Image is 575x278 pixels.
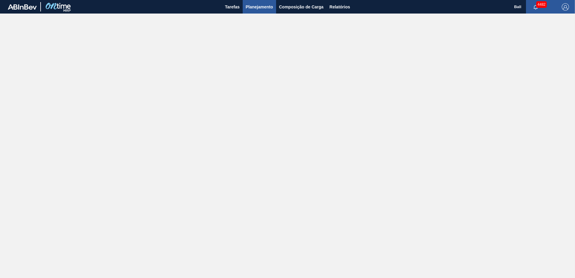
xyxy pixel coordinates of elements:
[8,4,37,10] img: TNhmsLtSVTkK8tSr43FrP2fwEKptu5GPRR3wAAAABJRU5ErkJggg==
[225,3,240,11] span: Tarefas
[330,3,350,11] span: Relatórios
[526,3,545,11] button: Notificações
[562,3,569,11] img: Logout
[279,3,324,11] span: Composição de Carga
[536,1,547,8] span: 4482
[246,3,273,11] span: Planejamento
